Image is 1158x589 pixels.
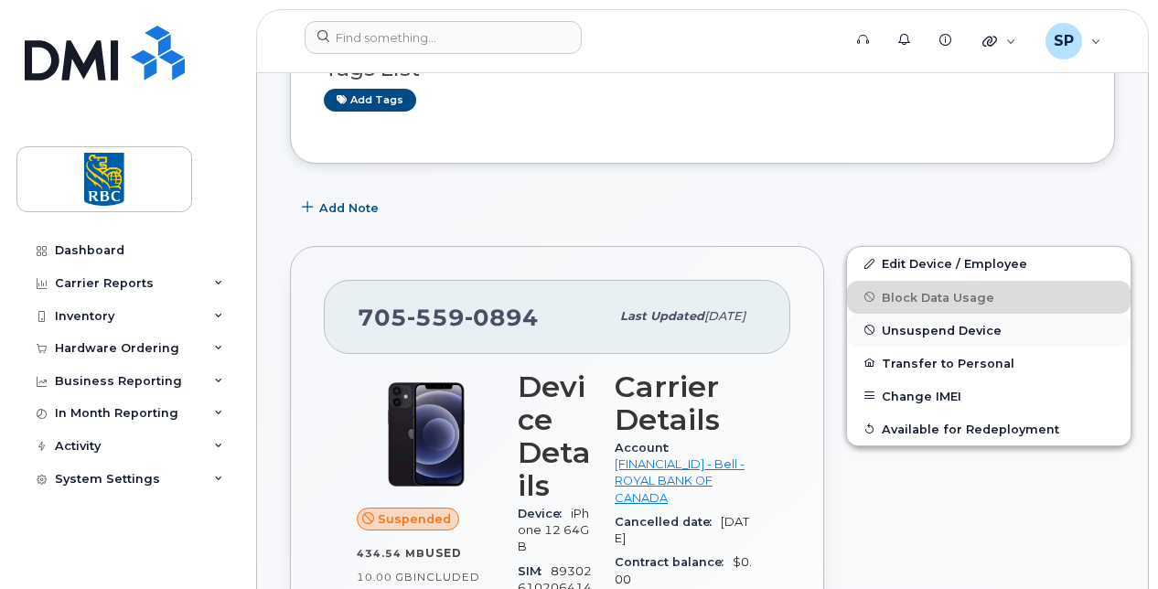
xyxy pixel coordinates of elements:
[847,281,1131,314] button: Block Data Usage
[615,370,757,436] h3: Carrier Details
[358,304,539,331] span: 705
[319,199,379,217] span: Add Note
[465,304,539,331] span: 0894
[371,380,481,489] img: iPhone_12.jpg
[847,247,1131,280] a: Edit Device / Employee
[882,323,1002,337] span: Unsuspend Device
[882,422,1059,435] span: Available for Redeployment
[704,309,745,323] span: [DATE]
[407,304,465,331] span: 559
[970,23,1029,59] div: Quicklinks
[847,314,1131,347] button: Unsuspend Device
[847,412,1131,445] button: Available for Redeployment
[518,507,589,554] span: iPhone 12 64GB
[615,555,752,585] span: $0.00
[615,515,721,529] span: Cancelled date
[620,309,704,323] span: Last updated
[615,457,745,505] a: [FINANCIAL_ID] - Bell - ROYAL BANK OF CANADA
[847,380,1131,412] button: Change IMEI
[518,507,571,520] span: Device
[518,564,551,578] span: SIM
[847,347,1131,380] button: Transfer to Personal
[1054,30,1074,52] span: SP
[1033,23,1114,59] div: Savan Patel
[305,21,582,54] input: Find something...
[290,191,394,224] button: Add Note
[378,510,451,528] span: Suspended
[518,370,593,502] h3: Device Details
[357,571,413,584] span: 10.00 GB
[615,555,733,569] span: Contract balance
[425,546,462,560] span: used
[324,89,416,112] a: Add tags
[324,58,1081,80] h3: Tags List
[615,441,678,455] span: Account
[357,547,425,560] span: 434.54 MB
